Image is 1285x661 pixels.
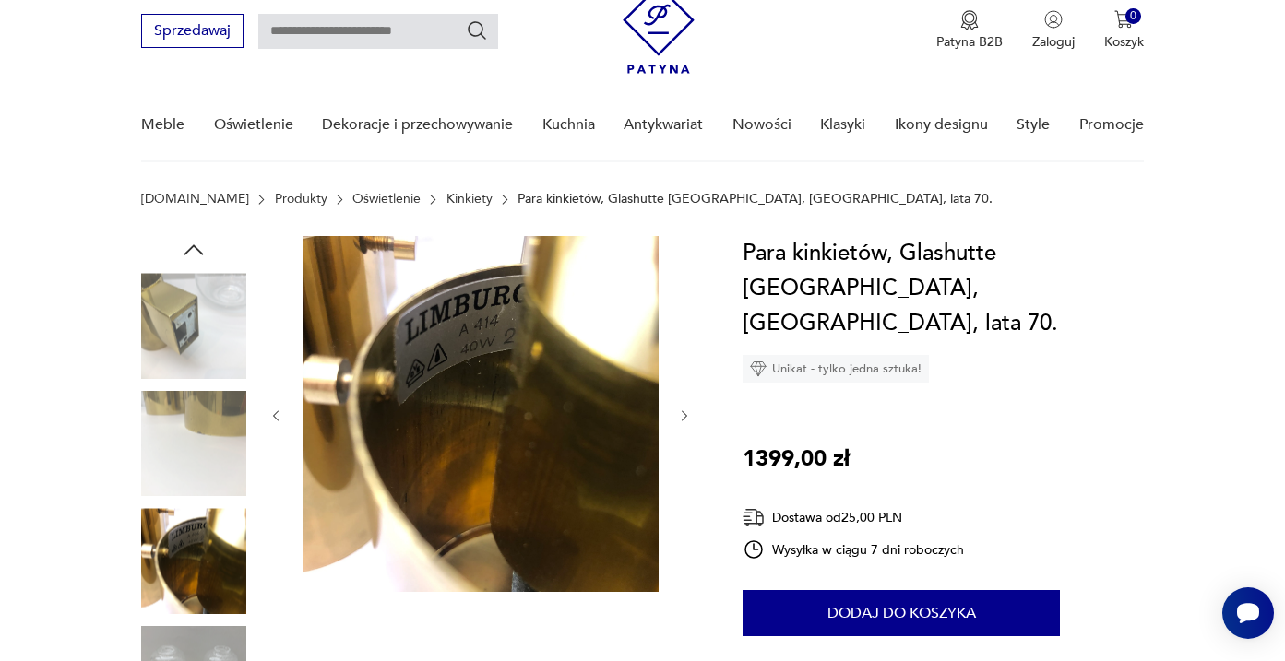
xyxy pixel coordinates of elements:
[352,192,421,207] a: Oświetlenie
[1017,89,1050,160] a: Style
[1032,10,1075,51] button: Zaloguj
[750,360,767,377] img: Ikona diamentu
[743,590,1060,636] button: Dodaj do koszyka
[542,89,595,160] a: Kuchnia
[820,89,865,160] a: Klasyki
[1079,89,1144,160] a: Promocje
[1032,33,1075,51] p: Zaloguj
[1114,10,1133,29] img: Ikona koszyka
[141,508,246,613] img: Zdjęcie produktu Para kinkietów, Glashutte Limburg, Niemcy, lata 70.
[960,10,979,30] img: Ikona medalu
[141,26,244,39] a: Sprzedawaj
[1222,587,1274,639] iframe: Smartsupp widget button
[743,538,964,561] div: Wysyłka w ciągu 7 dni roboczych
[743,236,1144,341] h1: Para kinkietów, Glashutte [GEOGRAPHIC_DATA], [GEOGRAPHIC_DATA], lata 70.
[1104,33,1144,51] p: Koszyk
[732,89,791,160] a: Nowości
[1125,8,1141,24] div: 0
[214,89,293,160] a: Oświetlenie
[1044,10,1063,29] img: Ikonka użytkownika
[141,273,246,378] img: Zdjęcie produktu Para kinkietów, Glashutte Limburg, Niemcy, lata 70.
[141,192,249,207] a: [DOMAIN_NAME]
[743,442,850,477] p: 1399,00 zł
[303,236,659,592] img: Zdjęcie produktu Para kinkietów, Glashutte Limburg, Niemcy, lata 70.
[743,506,964,529] div: Dostawa od 25,00 PLN
[518,192,993,207] p: Para kinkietów, Glashutte [GEOGRAPHIC_DATA], [GEOGRAPHIC_DATA], lata 70.
[141,391,246,496] img: Zdjęcie produktu Para kinkietów, Glashutte Limburg, Niemcy, lata 70.
[936,10,1003,51] button: Patyna B2B
[936,33,1003,51] p: Patyna B2B
[936,10,1003,51] a: Ikona medaluPatyna B2B
[743,506,765,529] img: Ikona dostawy
[446,192,493,207] a: Kinkiety
[141,14,244,48] button: Sprzedawaj
[1104,10,1144,51] button: 0Koszyk
[466,19,488,41] button: Szukaj
[322,89,513,160] a: Dekoracje i przechowywanie
[743,355,929,383] div: Unikat - tylko jedna sztuka!
[141,89,184,160] a: Meble
[275,192,327,207] a: Produkty
[895,89,988,160] a: Ikony designu
[624,89,703,160] a: Antykwariat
